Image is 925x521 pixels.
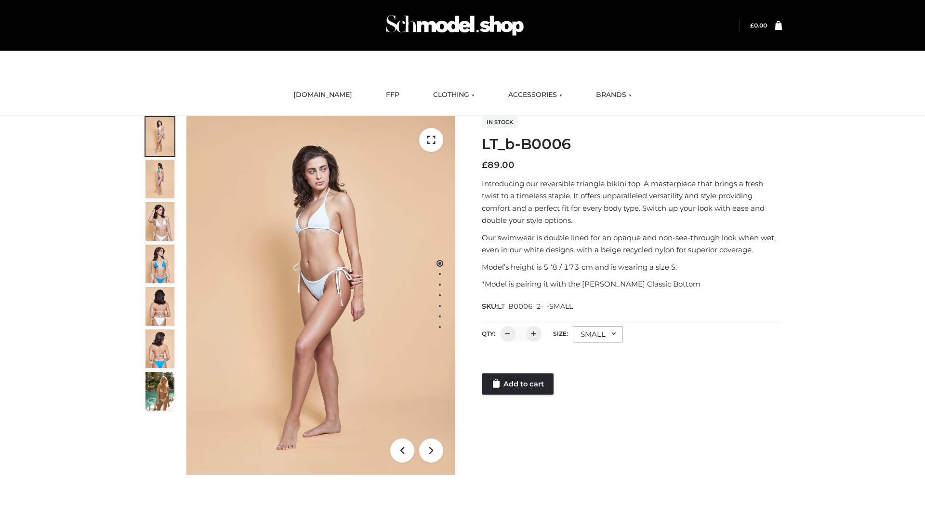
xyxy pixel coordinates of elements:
[482,261,782,274] p: Model’s height is 5 ‘8 / 173 cm and is wearing a size S.
[482,373,554,395] a: Add to cart
[482,178,782,227] p: Introducing our reversible triangle bikini top. A masterpiece that brings a fresh twist to a time...
[145,329,174,368] img: ArielClassicBikiniTop_CloudNine_AzureSky_OW114ECO_8-scaled.jpg
[589,84,639,106] a: BRANDS
[286,84,359,106] a: [DOMAIN_NAME]
[482,160,515,170] bdi: 89.00
[145,245,174,283] img: ArielClassicBikiniTop_CloudNine_AzureSky_OW114ECO_4-scaled.jpg
[750,22,767,29] bdi: 0.00
[553,330,568,337] label: Size:
[573,326,623,343] div: SMALL
[482,278,782,290] p: *Model is pairing it with the [PERSON_NAME] Classic Bottom
[145,202,174,241] img: ArielClassicBikiniTop_CloudNine_AzureSky_OW114ECO_3-scaled.jpg
[145,160,174,198] img: ArielClassicBikiniTop_CloudNine_AzureSky_OW114ECO_2-scaled.jpg
[482,160,488,170] span: £
[383,6,527,44] img: Schmodel Admin 964
[145,117,174,156] img: ArielClassicBikiniTop_CloudNine_AzureSky_OW114ECO_1-scaled.jpg
[482,136,782,153] h1: LT_b-B0006
[186,116,455,475] img: ArielClassicBikiniTop_CloudNine_AzureSky_OW114ECO_1
[379,84,407,106] a: FFP
[145,372,174,411] img: Arieltop_CloudNine_AzureSky2.jpg
[482,116,518,128] span: In stock
[750,22,754,29] span: £
[501,84,569,106] a: ACCESSORIES
[482,330,495,337] label: QTY:
[482,232,782,256] p: Our swimwear is double lined for an opaque and non-see-through look when wet, even in our white d...
[426,84,482,106] a: CLOTHING
[750,22,767,29] a: £0.00
[145,287,174,326] img: ArielClassicBikiniTop_CloudNine_AzureSky_OW114ECO_7-scaled.jpg
[482,301,574,312] span: SKU:
[498,302,573,311] span: LT_B0006_2-_-SMALL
